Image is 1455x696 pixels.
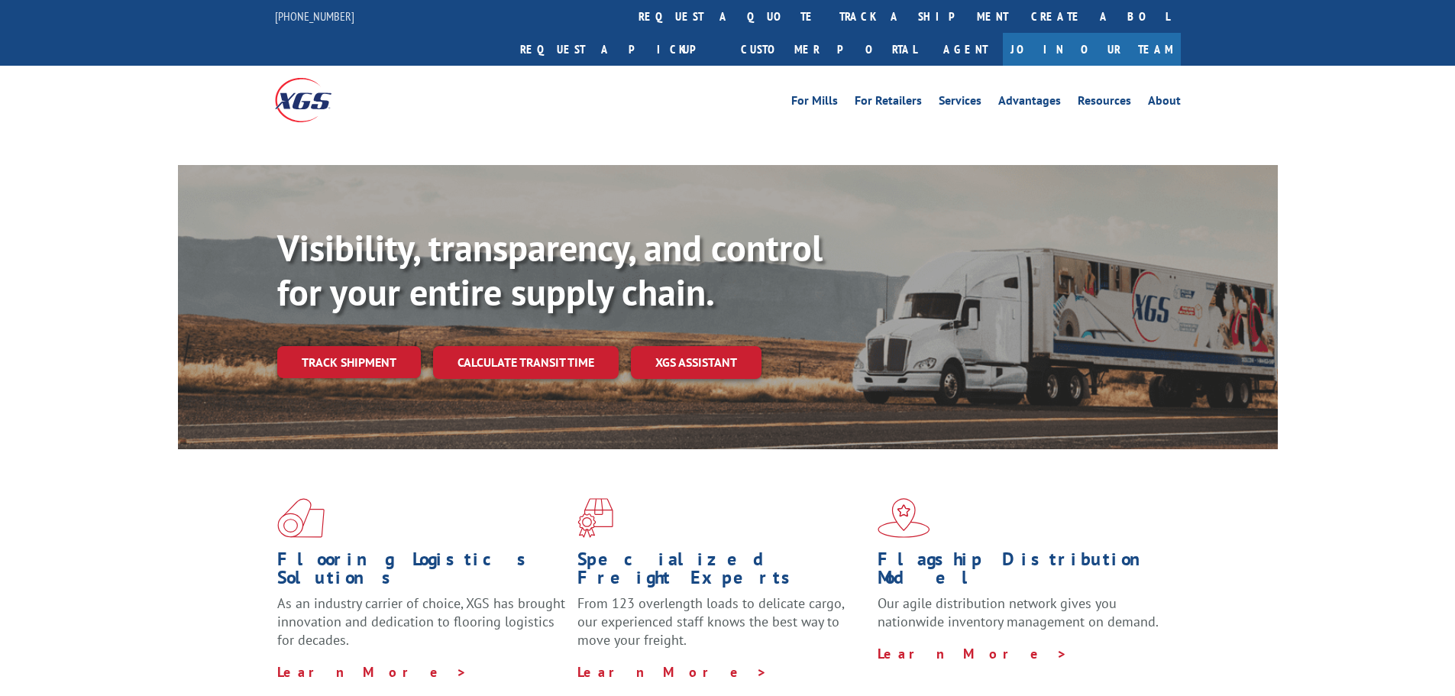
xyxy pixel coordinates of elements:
[878,594,1159,630] span: Our agile distribution network gives you nationwide inventory management on demand.
[509,33,729,66] a: Request a pickup
[277,663,467,681] a: Learn More >
[433,346,619,379] a: Calculate transit time
[791,95,838,112] a: For Mills
[277,498,325,538] img: xgs-icon-total-supply-chain-intelligence-red
[577,594,866,662] p: From 123 overlength loads to delicate cargo, our experienced staff knows the best way to move you...
[1078,95,1131,112] a: Resources
[577,663,768,681] a: Learn More >
[277,550,566,594] h1: Flooring Logistics Solutions
[855,95,922,112] a: For Retailers
[577,498,613,538] img: xgs-icon-focused-on-flooring-red
[277,594,565,649] span: As an industry carrier of choice, XGS has brought innovation and dedication to flooring logistics...
[998,95,1061,112] a: Advantages
[1148,95,1181,112] a: About
[928,33,1003,66] a: Agent
[878,498,930,538] img: xgs-icon-flagship-distribution-model-red
[277,346,421,378] a: Track shipment
[1003,33,1181,66] a: Join Our Team
[878,645,1068,662] a: Learn More >
[729,33,928,66] a: Customer Portal
[878,550,1166,594] h1: Flagship Distribution Model
[939,95,981,112] a: Services
[275,8,354,24] a: [PHONE_NUMBER]
[631,346,761,379] a: XGS ASSISTANT
[277,224,823,316] b: Visibility, transparency, and control for your entire supply chain.
[577,550,866,594] h1: Specialized Freight Experts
